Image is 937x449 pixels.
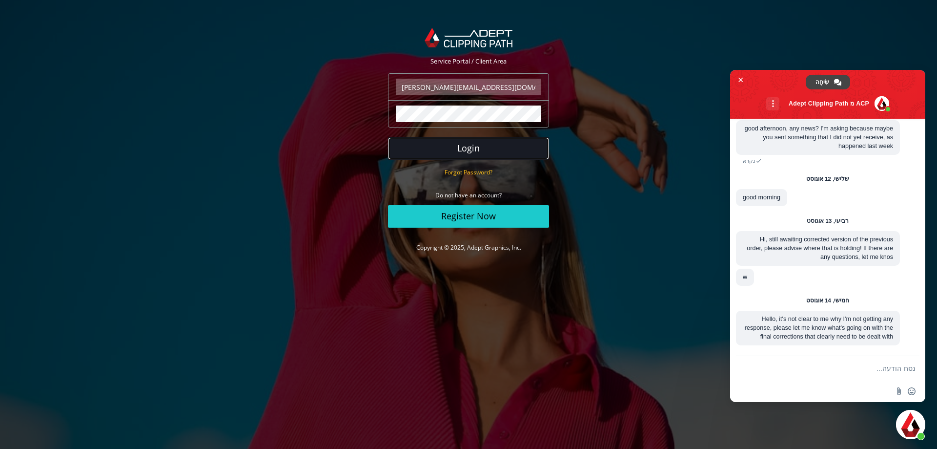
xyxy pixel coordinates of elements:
[745,316,893,340] span: Hello, it's not clear to me why I'm not getting any response, please let me know what's going on ...
[747,236,893,260] span: Hi, still awaiting corrected version of the previous order, please advise where that is holding! ...
[743,157,755,164] span: נקרא
[416,243,521,252] a: Copyright © 2025, Adept Graphics, Inc.
[806,176,850,182] div: שלישי, 12 אוגוסט
[396,79,541,95] input: Email Address
[895,387,903,395] span: שלח קובץ
[388,137,549,160] button: Login
[736,75,746,85] span: סגור צ'אט
[435,191,502,199] small: Do not have an account?
[743,274,747,280] span: w
[896,410,925,439] a: סגור צ'אט
[806,75,850,89] a: שִׂיחָה
[445,168,492,176] small: Forgot Password?
[388,205,549,228] a: Register Now
[807,218,849,224] div: רביעי, 13 אוגוסט
[815,75,829,89] span: שִׂיחָה
[430,57,507,65] span: Service Portal / Client Area
[908,387,916,395] span: הוספת אימוג׳י
[445,168,492,176] a: Forgot Password?
[425,28,512,47] img: Adept Graphics
[759,356,916,381] textarea: נסח הודעה...
[743,194,780,201] span: good morning
[806,298,850,304] div: חמישי, 14 אוגוסט
[745,125,893,150] span: good afternoon, any news? I'm asking because maybe you sent something that I did not yet receive,...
